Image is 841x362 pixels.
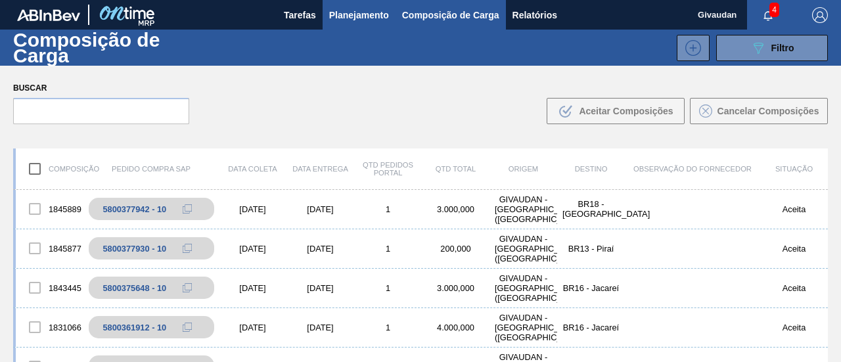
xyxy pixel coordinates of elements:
span: Planejamento [329,7,389,23]
div: Aceita [760,204,828,214]
div: Nova Composição [670,35,710,61]
div: Aceita [760,244,828,254]
div: Copiar [174,280,200,296]
div: [DATE] [286,204,354,214]
div: 1 [354,283,422,293]
div: 1 [354,204,422,214]
div: 1831066 [16,313,83,341]
div: 5800375648 - 10 [102,283,166,293]
img: TNhmsLtSVTkK8tSr43FrP2fwEKptu5GPRR3wAAAABJRU5ErkJggg== [17,9,80,21]
div: [DATE] [286,244,354,254]
span: Filtro [771,43,794,53]
div: [DATE] [219,323,286,332]
div: 1845889 [16,195,83,223]
div: Aceita [760,283,828,293]
div: Aceita [760,323,828,332]
div: 1845877 [16,235,83,262]
div: BR18 - Pernambuco [557,199,625,219]
div: Data coleta [219,165,286,173]
div: Copiar [174,240,200,256]
div: BR16 - Jacareí [557,323,625,332]
div: Copiar [174,319,200,335]
span: Aceitar Composições [579,106,673,116]
div: BR13 - Piraí [557,244,625,254]
div: [DATE] [219,204,286,214]
div: [DATE] [286,323,354,332]
div: 5800377930 - 10 [102,244,166,254]
div: Qtd Total [422,165,489,173]
button: Cancelar Composições [690,98,828,124]
button: Filtro [716,35,828,61]
div: 4.000,000 [422,323,489,332]
div: 200,000 [422,244,489,254]
span: Relatórios [512,7,557,23]
div: Copiar [174,201,200,217]
div: Origem [489,165,557,173]
div: Composição [16,155,83,183]
span: 4 [769,3,779,17]
div: Qtd Pedidos Portal [354,161,422,177]
div: 1843445 [16,274,83,302]
div: BR16 - Jacareí [557,283,625,293]
div: GIVAUDAN - SÃO PAULO (SP) [489,313,557,342]
div: 5800377942 - 10 [102,204,166,214]
div: 1 [354,323,422,332]
div: Data entrega [286,165,354,173]
span: Tarefas [284,7,316,23]
button: Aceitar Composições [547,98,685,124]
div: 3.000,000 [422,204,489,214]
label: Buscar [13,79,189,98]
div: GIVAUDAN - SÃO PAULO (SP) [489,273,557,303]
div: 5800361912 - 10 [102,323,166,332]
div: Situação [760,165,828,173]
div: GIVAUDAN - SÃO PAULO (SP) [489,194,557,224]
span: Composição de Carga [402,7,499,23]
div: [DATE] [219,244,286,254]
span: Cancelar Composições [717,106,819,116]
div: 3.000,000 [422,283,489,293]
button: Notificações [747,6,789,24]
div: Pedido Compra SAP [83,165,219,173]
div: GIVAUDAN - SÃO PAULO (SP) [489,234,557,263]
div: [DATE] [219,283,286,293]
img: Logout [812,7,828,23]
div: Destino [557,165,625,173]
div: [DATE] [286,283,354,293]
h1: Composição de Carga [13,32,212,62]
div: 1 [354,244,422,254]
div: Observação do Fornecedor [625,165,760,173]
